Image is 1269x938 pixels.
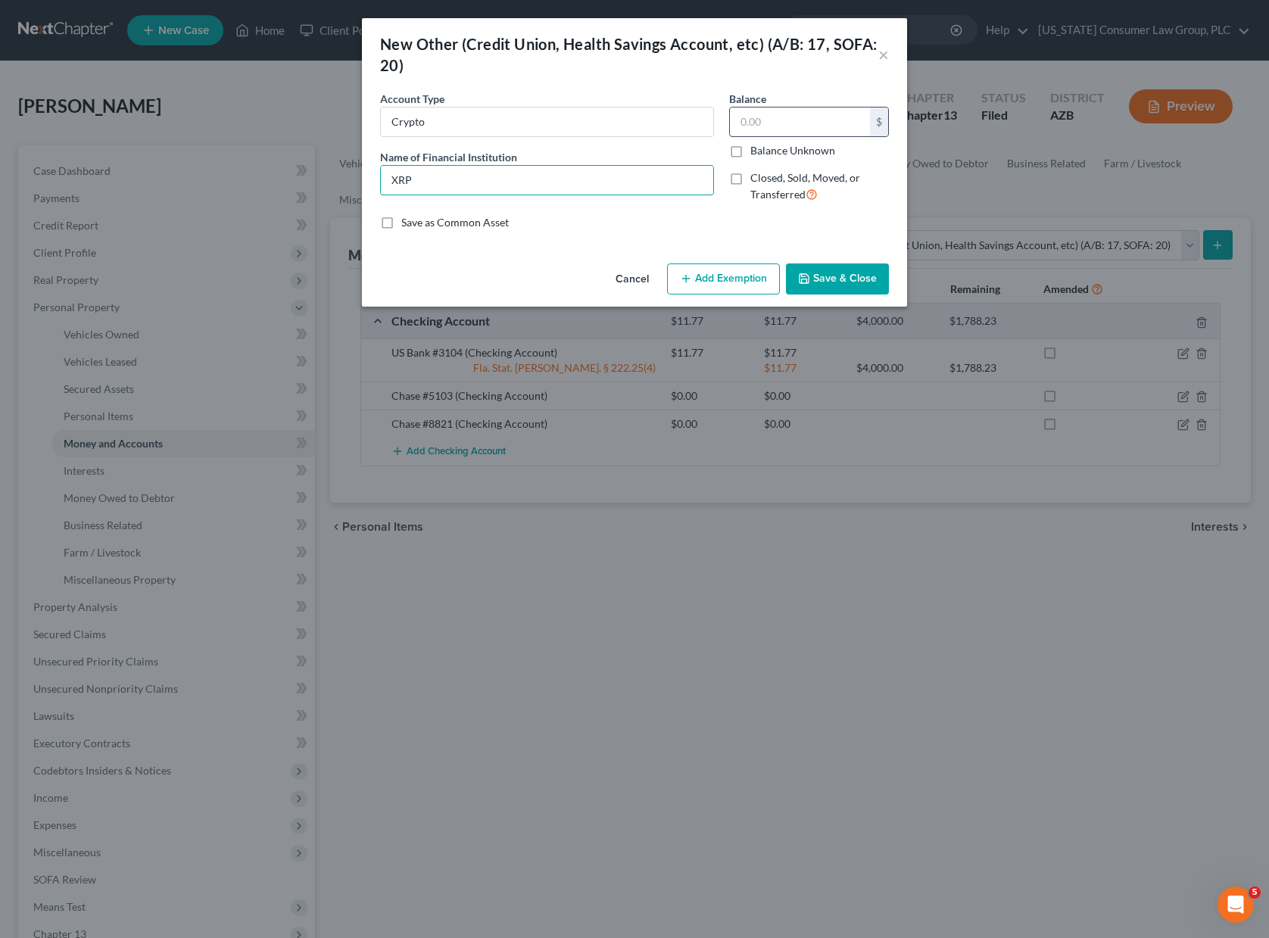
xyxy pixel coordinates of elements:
span: Name of Financial Institution [380,151,517,164]
label: Balance Unknown [750,143,835,158]
label: Balance [729,91,766,107]
input: Enter name... [381,166,713,195]
div: $ [870,108,888,136]
iframe: Intercom live chat [1218,887,1254,923]
span: Closed, Sold, Moved, or Transferred [750,171,860,201]
div: New Other (Credit Union, Health Savings Account, etc) (A/B: 17, SOFA: 20) [380,33,878,76]
button: Cancel [603,265,661,295]
button: Save & Close [786,263,889,295]
label: Save as Common Asset [401,215,509,230]
span: 5 [1249,887,1261,899]
button: × [878,45,889,64]
button: Add Exemption [667,263,780,295]
label: Account Type [380,91,444,107]
input: 0.00 [730,108,870,136]
input: Credit Union, HSA, etc [381,108,713,136]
